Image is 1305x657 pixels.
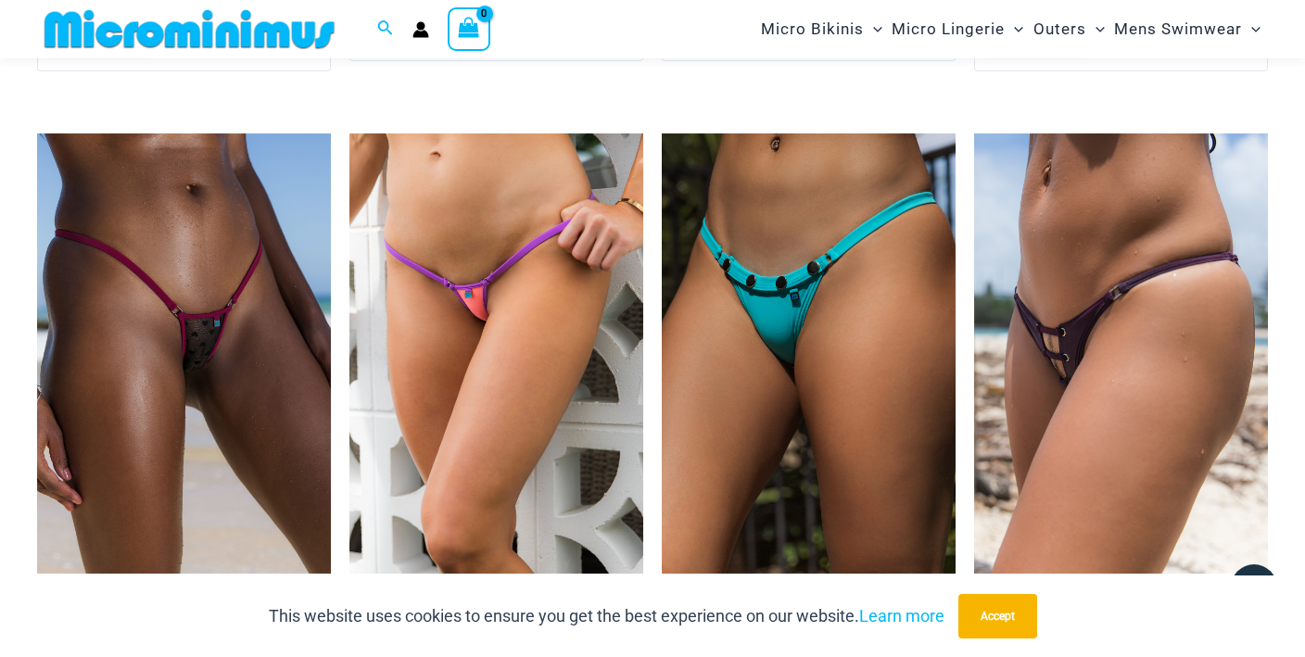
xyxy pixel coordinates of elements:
a: Cupids Kiss Hearts 456 Micro 01Cupids Kiss Hearts 323 Underwire Top 456 Micro 06Cupids Kiss Heart... [37,133,331,575]
span: Mens Swimwear [1114,6,1242,53]
img: MM SHOP LOGO FLAT [37,8,342,50]
img: Link Plum 2031 Cheeky 03 [974,133,1268,575]
a: Account icon link [412,21,429,38]
span: Menu Toggle [1086,6,1105,53]
p: This website uses cookies to ensure you get the best experience on our website. [269,602,944,630]
img: Tight Rope Turquoise 4228 Thong Bottom 01 [662,133,956,575]
a: Mens SwimwearMenu ToggleMenu Toggle [1109,6,1265,53]
a: Learn more [859,606,944,625]
span: Menu Toggle [864,6,882,53]
img: Wild Card Neon Bliss 312 Top 457 Micro 04 [349,133,643,575]
nav: Site Navigation [754,3,1268,56]
a: Link Plum 2031 Cheeky 03Link Plum 2031 Cheeky 04Link Plum 2031 Cheeky 04 [974,133,1268,575]
a: Tight Rope Turquoise 4228 Thong Bottom 01Tight Rope Turquoise 4228 Thong Bottom 02Tight Rope Turq... [662,133,956,575]
span: Micro Lingerie [892,6,1005,53]
a: View Shopping Cart, empty [448,7,490,50]
a: Search icon link [377,18,394,41]
a: Wild Card Neon Bliss 312 Top 457 Micro 04Wild Card Neon Bliss 312 Top 457 Micro 05Wild Card Neon ... [349,133,643,575]
span: Outers [1033,6,1086,53]
span: Menu Toggle [1242,6,1261,53]
a: Micro LingerieMenu ToggleMenu Toggle [887,6,1028,53]
button: Accept [958,594,1037,638]
span: Micro Bikinis [761,6,864,53]
a: Micro BikinisMenu ToggleMenu Toggle [756,6,887,53]
a: OutersMenu ToggleMenu Toggle [1029,6,1109,53]
img: Cupids Kiss Hearts 456 Micro 01 [37,133,331,575]
span: Menu Toggle [1005,6,1023,53]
